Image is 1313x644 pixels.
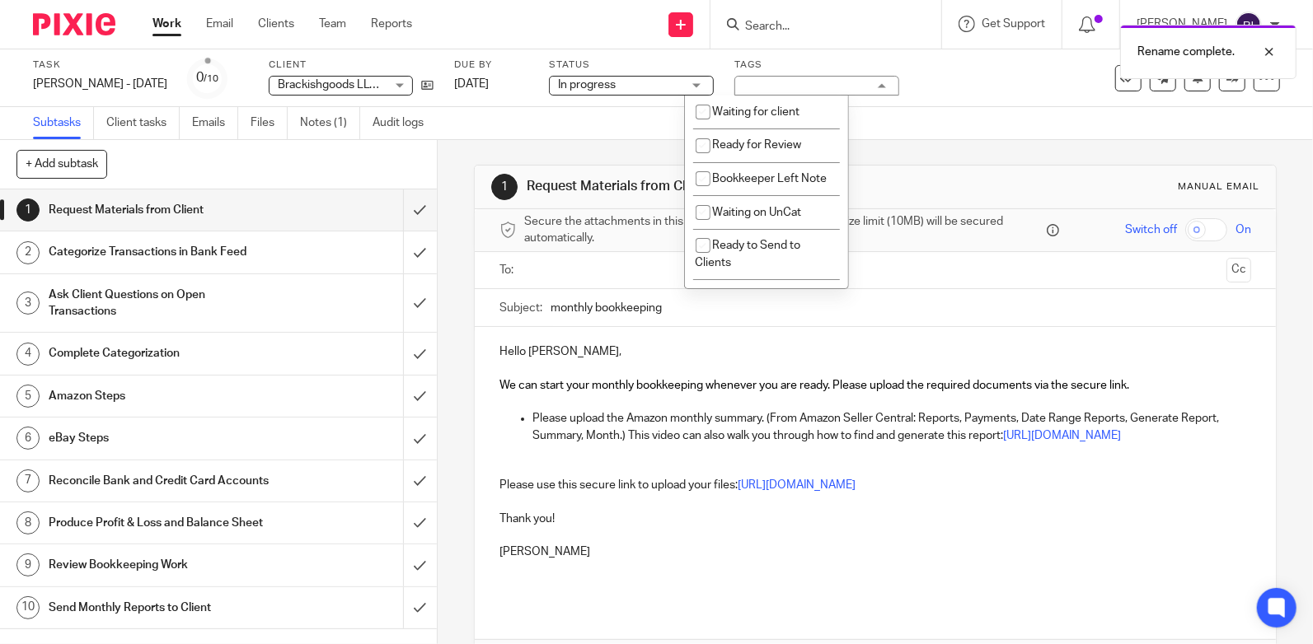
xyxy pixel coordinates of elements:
div: 0 [197,68,219,87]
span: In progress [558,79,616,91]
button: + Add subtask [16,150,107,178]
a: Team [319,16,346,32]
div: 7 [16,469,40,492]
h1: Categorize Transactions in Bank Feed [49,240,274,264]
span: Secure the attachments in this message. Files exceeding the size limit (10MB) will be secured aut... [524,213,1043,247]
h1: Produce Profit & Loss and Balance Sheet [49,511,274,535]
div: 1 [16,198,40,222]
div: [PERSON_NAME] - [DATE] [33,76,167,92]
h1: Send Monthly Reports to Client [49,595,274,620]
div: 6 [16,427,40,450]
img: Pixie [33,13,115,35]
span: Ready to Send to Clients [696,240,801,268]
span: Brackishgoods LLC / Zero Prep Tax Center (dba [278,79,520,91]
h1: Reconcile Bank and Credit Card Accounts [49,469,274,493]
span: Waiting on UnCat [713,207,802,218]
span: On [1236,222,1251,238]
div: 5 [16,385,40,408]
h1: eBay Steps [49,426,274,450]
a: Clients [258,16,294,32]
p: Rename complete. [1137,44,1235,60]
h1: Amazon Steps [49,384,274,408]
a: Emails [192,107,238,139]
h1: Request Materials from Client [527,178,911,195]
label: Client [269,58,434,72]
a: Work [152,16,181,32]
p: Thank you! [499,511,1251,527]
small: /10 [204,74,219,83]
a: Files [251,107,288,139]
a: Email [206,16,233,32]
a: Subtasks [33,107,94,139]
a: Notes (1) [300,107,360,139]
span: Switch off [1125,222,1177,238]
a: Reports [371,16,412,32]
a: Client tasks [106,107,180,139]
div: 9 [16,553,40,576]
span: [DATE] [454,78,489,90]
div: 2 [16,241,40,264]
div: Manual email [1178,180,1259,194]
a: Audit logs [373,107,436,139]
label: Task [33,58,167,72]
div: 3 [16,292,40,315]
a: [URL][DOMAIN_NAME] [1003,430,1121,441]
p: Please upload the Amazon monthly summary. (From Amazon Seller Central: Reports, Payments, Date Ra... [532,410,1251,444]
span: Waiting for client [713,106,800,118]
h1: Request Materials from Client [49,198,274,222]
span: We can start your monthly bookkeeping whenever you are ready. Please upload the required document... [499,380,1129,391]
span: Ready for Review [713,139,802,151]
div: 10 [16,596,40,619]
label: Status [549,58,714,72]
p: [PERSON_NAME] [499,544,1251,560]
label: Due by [454,58,528,72]
button: Cc [1226,258,1251,282]
label: Subject: [499,300,542,316]
h1: Ask Client Questions on Open Transactions [49,282,274,324]
h1: Review Bookkeeping Work [49,553,274,577]
span: Bookkeeper Left Note [713,173,828,184]
div: Joel - July 2025 [33,76,167,92]
p: Please use this secure link to upload your files: [499,477,1251,493]
a: [URL][DOMAIN_NAME] [738,479,856,491]
div: 8 [16,511,40,534]
img: svg%3E [1236,12,1262,38]
p: Hello [PERSON_NAME], [499,343,1251,360]
div: 1 [491,174,518,200]
div: 4 [16,343,40,366]
label: To: [499,262,518,278]
h1: Complete Categorization [49,341,274,366]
